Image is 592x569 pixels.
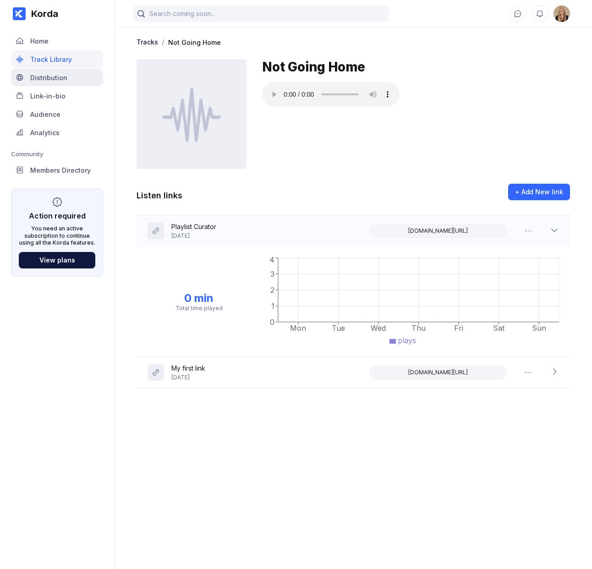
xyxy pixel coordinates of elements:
[30,110,60,118] div: Audience
[11,124,103,142] a: Analytics
[11,105,103,124] a: Audience
[30,166,91,174] div: Members Directory
[454,324,463,333] tspan: Fri
[184,291,214,305] div: 0 min
[171,223,216,232] div: Playlist Curator
[30,74,67,82] div: Distribution
[408,369,468,376] div: [DOMAIN_NAME][URL]
[30,129,60,137] div: Analytics
[171,374,205,381] div: [DATE]
[137,38,158,46] div: Tracks
[508,184,570,200] button: + Add New link
[270,270,274,279] tspan: 3
[30,37,49,45] div: Home
[11,32,103,50] a: Home
[171,232,216,239] div: [DATE]
[162,38,164,46] div: /
[19,225,95,246] div: You need an active subscription to continue using all the Korda features.
[270,286,274,295] tspan: 2
[398,336,416,345] span: plays
[30,55,72,63] div: Track Library
[369,365,507,380] button: [DOMAIN_NAME][URL]
[411,324,426,333] tspan: Thu
[331,324,345,333] tspan: Tue
[133,5,389,22] input: Search coming soon...
[11,161,103,180] a: Members Directory
[269,318,274,327] tspan: 0
[11,150,103,158] div: Community
[371,324,386,333] tspan: Wed
[493,324,505,333] tspan: Sat
[26,8,58,19] div: Korda
[554,5,570,22] img: 160x160
[408,227,468,235] div: [DOMAIN_NAME][URL]
[369,224,507,238] button: [DOMAIN_NAME][URL]
[19,252,95,268] button: View plans
[269,256,274,264] tspan: 4
[29,211,86,220] div: Action required
[11,87,103,105] a: Link-in-bio
[175,305,223,312] div: Total time played
[171,364,205,374] div: My first link
[39,256,75,264] div: View plans
[271,302,274,311] tspan: 1
[515,187,563,197] div: + Add New link
[554,5,570,22] div: Alina Verbenchuk
[168,38,221,46] div: Not Going Home
[137,191,182,200] div: Listen links
[262,59,365,75] div: Not Going Home
[137,37,158,46] a: Tracks
[11,69,103,87] a: Distribution
[11,50,103,69] a: Track Library
[30,92,66,100] div: Link-in-bio
[290,324,306,333] tspan: Mon
[532,324,546,333] tspan: Sun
